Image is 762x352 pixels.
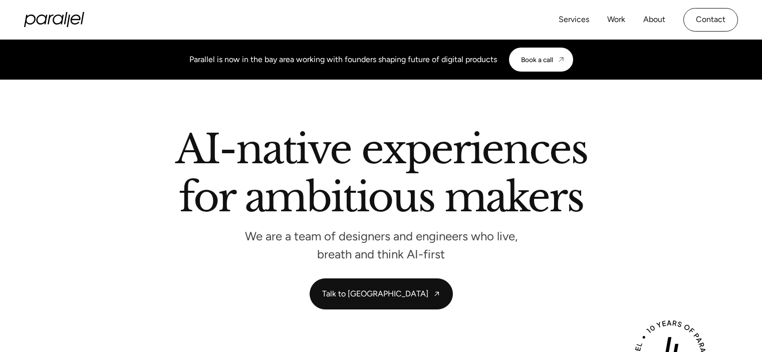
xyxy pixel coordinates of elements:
a: Contact [683,8,738,32]
p: We are a team of designers and engineers who live, breath and think AI-first [231,232,532,258]
div: Book a call [521,56,553,64]
a: Work [607,13,625,27]
a: Services [559,13,589,27]
a: Book a call [509,48,573,72]
div: Parallel is now in the bay area working with founders shaping future of digital products [189,54,497,66]
a: home [24,12,84,27]
h2: AI-native experiences for ambitious makers [96,130,667,221]
img: CTA arrow image [557,56,565,64]
a: About [643,13,665,27]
